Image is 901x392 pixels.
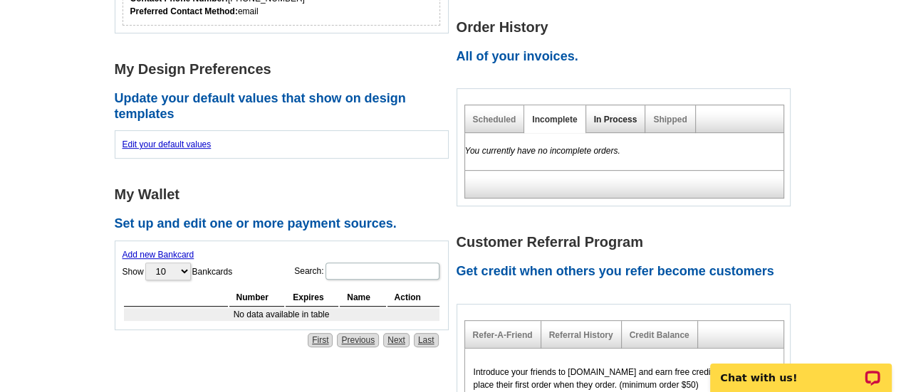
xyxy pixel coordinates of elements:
[465,146,620,156] em: You currently have no incomplete orders.
[115,216,457,232] h2: Set up and edit one or more payment sources.
[123,261,233,282] label: Show Bankcards
[123,250,194,260] a: Add new Bankcard
[594,115,637,125] a: In Process
[630,330,689,340] a: Credit Balance
[115,91,457,122] h2: Update your default values that show on design templates
[549,330,613,340] a: Referral History
[457,235,798,250] h1: Customer Referral Program
[473,115,516,125] a: Scheduled
[145,263,191,280] select: ShowBankcards
[294,261,440,281] label: Search:
[124,308,439,321] td: No data available in table
[130,6,238,16] strong: Preferred Contact Method:
[383,333,410,347] a: Next
[286,289,338,307] th: Expires
[123,139,212,149] a: Edit your default values
[325,263,439,280] input: Search:
[457,264,798,280] h2: Get credit when others you refer become customers
[115,62,457,77] h1: My Design Preferences
[115,187,457,202] h1: My Wallet
[414,333,439,347] a: Last
[473,330,533,340] a: Refer-A-Friend
[229,289,285,307] th: Number
[457,20,798,35] h1: Order History
[308,333,333,347] a: First
[387,289,439,307] th: Action
[340,289,385,307] th: Name
[457,49,798,65] h2: All of your invoices.
[337,333,379,347] a: Previous
[474,366,775,391] p: Introduce your friends to [DOMAIN_NAME] and earn free credits once they place their first order w...
[701,347,901,392] iframe: LiveChat chat widget
[532,115,577,125] a: Incomplete
[653,115,687,125] a: Shipped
